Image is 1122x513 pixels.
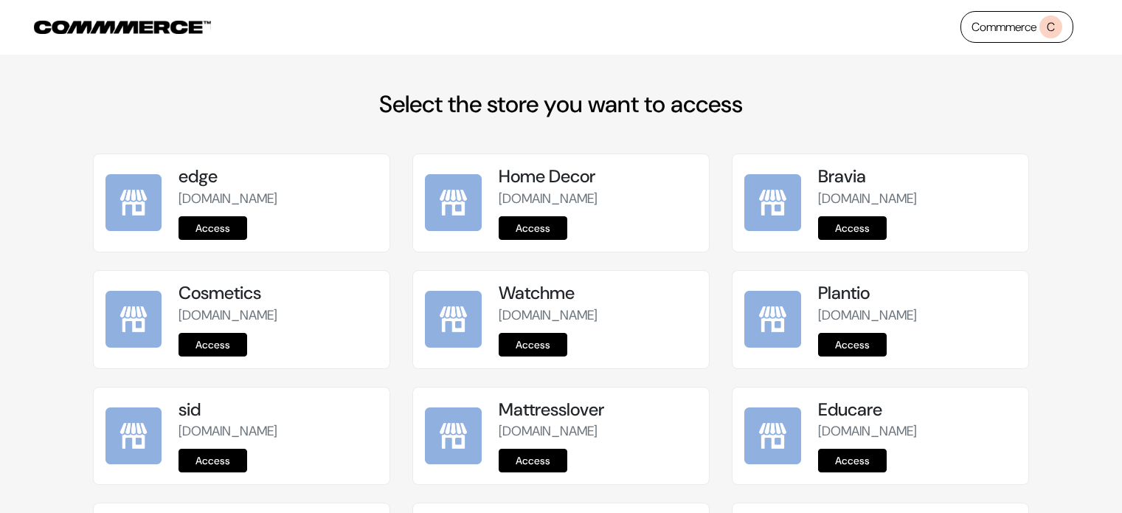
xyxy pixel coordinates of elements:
[105,291,162,348] img: Cosmetics
[744,407,801,464] img: Educare
[744,291,801,348] img: Plantio
[179,449,247,472] a: Access
[499,449,567,472] a: Access
[499,189,697,209] p: [DOMAIN_NAME]
[425,174,482,231] img: Home Decor
[179,216,247,240] a: Access
[105,174,162,231] img: edge
[818,449,887,472] a: Access
[179,306,377,326] p: [DOMAIN_NAME]
[179,333,247,357] a: Access
[818,216,887,240] a: Access
[179,421,377,441] p: [DOMAIN_NAME]
[179,399,377,421] h5: sid
[818,333,887,357] a: Access
[425,407,482,464] img: Mattresslover
[1039,16,1062,38] span: C
[499,306,697,326] p: [DOMAIN_NAME]
[818,283,1017,304] h5: Plantio
[499,399,697,421] h5: Mattresslover
[179,189,377,209] p: [DOMAIN_NAME]
[105,407,162,464] img: sid
[499,283,697,304] h5: Watchme
[960,11,1073,43] a: CommmerceC
[93,90,1030,118] h2: Select the store you want to access
[818,399,1017,421] h5: Educare
[818,306,1017,326] p: [DOMAIN_NAME]
[818,166,1017,187] h5: Bravia
[818,189,1017,209] p: [DOMAIN_NAME]
[818,421,1017,441] p: [DOMAIN_NAME]
[179,166,377,187] h5: edge
[499,166,697,187] h5: Home Decor
[425,291,482,348] img: Watchme
[499,216,567,240] a: Access
[179,283,377,304] h5: Cosmetics
[499,333,567,357] a: Access
[744,174,801,231] img: Bravia
[499,421,697,441] p: [DOMAIN_NAME]
[34,21,211,34] img: COMMMERCE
